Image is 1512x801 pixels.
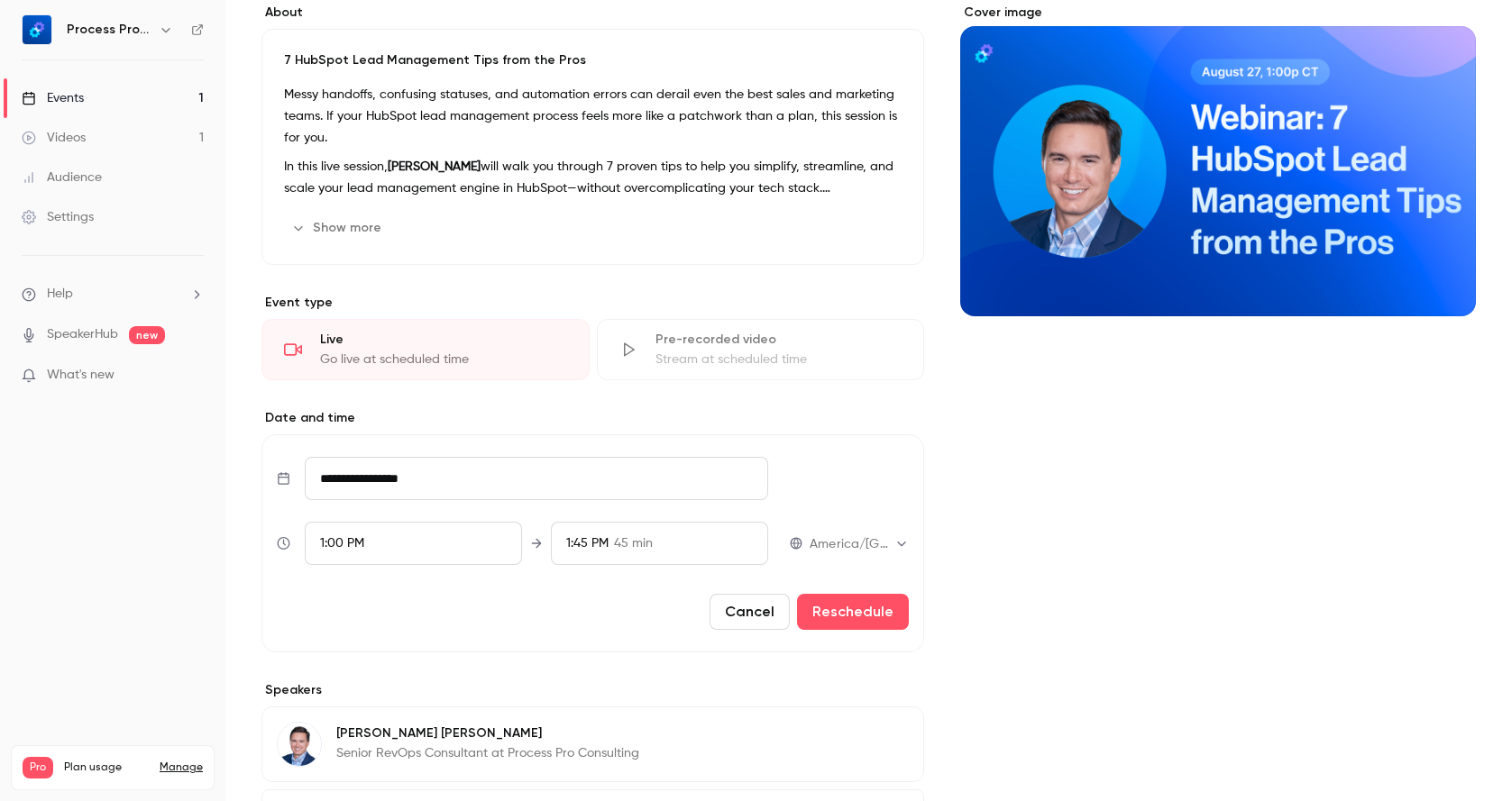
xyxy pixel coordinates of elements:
[22,129,86,147] div: Videos
[129,326,165,344] span: new
[182,368,204,384] iframe: Noticeable Trigger
[284,214,392,242] button: Show more
[810,535,909,553] div: America/[GEOGRAPHIC_DATA]
[320,350,567,369] div: Go live at scheduled time
[22,285,204,304] li: help-dropdown-opener
[960,4,1476,316] section: Cover image
[278,723,321,766] img: Sean Smith
[551,522,768,565] div: To
[284,51,902,69] p: 7 HubSpot Lead Management Tips from the Pros
[23,757,53,778] span: Pro
[261,294,924,312] p: Event type
[284,156,902,199] p: In this live session, will walk you through 7 proven tips to help you simplify, streamline, and s...
[655,350,903,369] div: Stream at scheduled time
[960,4,1476,22] label: Cover image
[261,409,924,427] label: Date and time
[284,84,902,149] p: Messy handoffs, confusing statuses, and automation errors can derail even the best sales and mark...
[388,160,481,173] strong: [PERSON_NAME]
[261,681,924,699] label: Speakers
[261,706,924,782] div: Sean Smith[PERSON_NAME] [PERSON_NAME]Senior RevOps Consultant at Process Pro Consulting
[336,724,639,742] p: [PERSON_NAME] [PERSON_NAME]
[655,331,903,349] div: Pre-recorded video
[710,594,790,630] button: Cancel
[23,15,51,44] img: Process Pro Consulting
[597,319,925,380] div: Pre-recorded videoStream at scheduled time
[305,522,522,565] div: From
[160,760,203,775] a: Manage
[22,168,102,187] div: Audience
[64,760,149,775] span: Plan usage
[797,594,909,630] button: Reschedule
[261,4,924,22] label: About
[67,21,151,39] h6: Process Pro Consulting
[22,89,84,107] div: Events
[47,366,115,385] span: What's new
[47,325,118,344] a: SpeakerHub
[614,534,653,553] span: 45 min
[566,537,609,550] span: 1:45 PM
[320,331,567,349] div: Live
[261,319,590,380] div: LiveGo live at scheduled time
[320,537,364,550] span: 1:00 PM
[336,744,639,762] p: Senior RevOps Consultant at Process Pro Consulting
[22,208,94,226] div: Settings
[305,457,768,500] input: Tue, Feb 17, 2026
[47,285,73,304] span: Help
